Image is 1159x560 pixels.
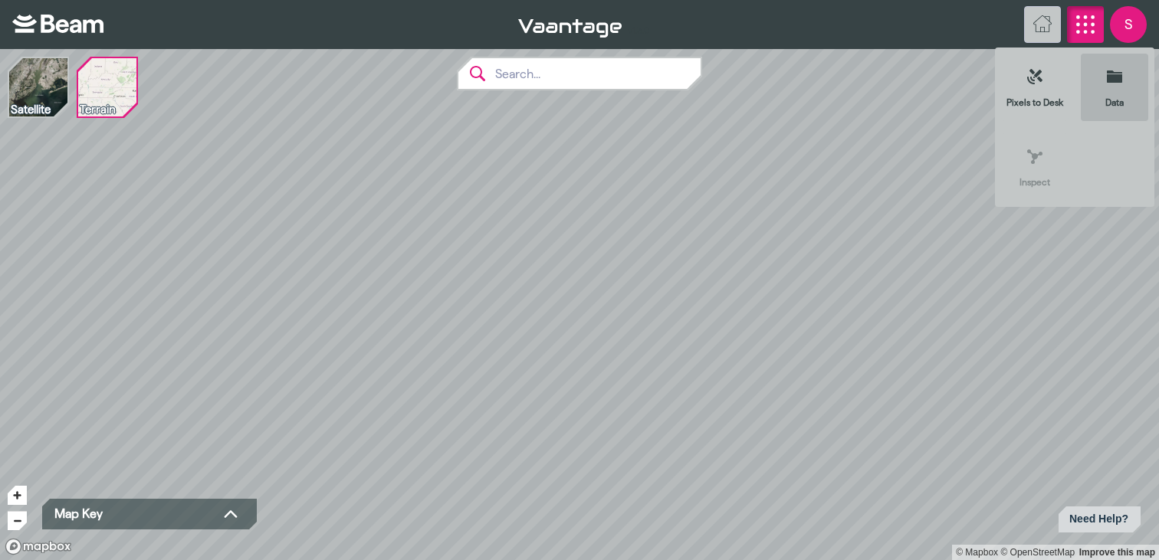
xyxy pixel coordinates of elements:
[8,512,27,530] span: Zoom out
[1000,547,1075,558] a: OpenStreetMap
[956,547,998,558] a: Mapbox
[1006,90,1063,115] div: Pixels to Desk
[8,486,27,505] button: Zoom in
[222,505,240,523] div: toggle-key
[518,19,622,38] img: Vaantage - Home
[1027,500,1147,543] iframe: Help widget launcher
[9,58,67,116] img: Change to satellite map mode.
[80,103,116,116] span: Terrain
[486,58,701,89] input: Search...
[1001,54,1069,121] button: Pixels to Desk
[11,103,51,116] span: Satellite
[1110,6,1147,43] div: Account Menu
[54,506,103,522] h2: Map Key
[1079,547,1155,558] a: Map feedback
[1110,6,1147,43] span: S
[1024,6,1061,43] button: Home
[8,511,27,530] button: Zoom out
[78,58,136,116] img: Change to base map mode.
[1105,90,1124,115] div: Data
[5,538,72,555] a: Mapbox logo
[1067,6,1104,43] button: App Menu
[1081,54,1148,121] button: Data
[518,15,1018,34] div: v 1.3.0
[12,15,103,33] img: Beam - Home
